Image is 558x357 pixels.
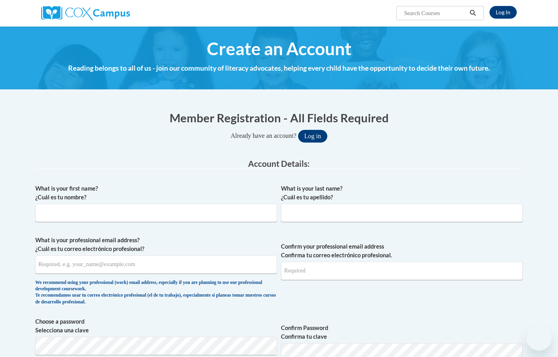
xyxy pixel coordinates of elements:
label: Confirm your professional email address Confirma tu correo electrónico profesional. [281,242,523,260]
label: What is your professional email address? ¿Cuál es tu correo electrónico profesional? [35,236,277,253]
input: Search Courses [403,8,467,18]
img: Cox Campus [41,6,130,20]
iframe: Button to launch messaging window [526,325,552,351]
input: Metadata input [35,255,277,274]
span: Create an Account [207,38,352,59]
h4: Reading belongs to all of us - join our community of literacy advocates, helping every child have... [35,63,523,73]
h1: Member Registration - All Fields Required [35,110,523,126]
label: Confirm Password Confirma tu clave [281,324,523,341]
label: Choose a password Selecciona una clave [35,317,277,335]
button: Search [467,8,479,18]
span: Already have an account? [231,132,296,139]
span: Account Details: [248,158,310,168]
label: What is your first name? ¿Cuál es tu nombre? [35,184,277,202]
a: Log In [489,6,517,19]
button: Log in [298,130,327,143]
input: Required [281,262,523,280]
input: Metadata input [281,204,523,222]
label: What is your last name? ¿Cuál es tu apellido? [281,184,523,202]
div: We recommend using your professional (work) email address, especially if you are planning to use ... [35,280,277,306]
input: Metadata input [35,204,277,222]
